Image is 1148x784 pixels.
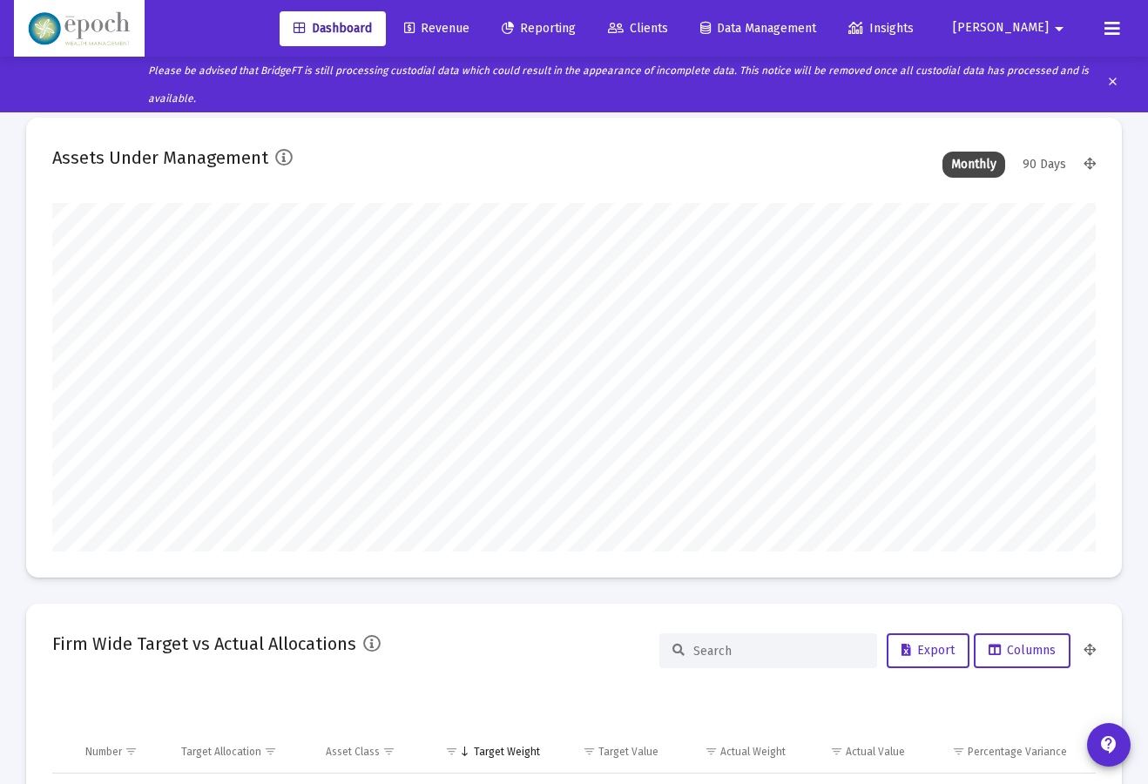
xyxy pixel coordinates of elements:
[942,152,1005,178] div: Monthly
[27,11,132,46] img: Dashboard
[404,21,469,36] span: Revenue
[887,633,969,668] button: Export
[382,745,395,758] span: Show filter options for column 'Asset Class'
[974,633,1070,668] button: Columns
[932,10,1091,45] button: [PERSON_NAME]
[85,745,122,759] div: Number
[502,21,576,36] span: Reporting
[52,144,268,172] h2: Assets Under Management
[181,745,261,759] div: Target Allocation
[73,731,169,773] td: Column Number
[488,11,590,46] a: Reporting
[280,11,386,46] a: Dashboard
[425,731,551,773] td: Column Target Weight
[264,745,277,758] span: Show filter options for column 'Target Allocation'
[968,745,1067,759] div: Percentage Variance
[700,21,816,36] span: Data Management
[834,11,928,46] a: Insights
[686,11,830,46] a: Data Management
[1106,71,1119,98] mat-icon: clear
[52,630,356,658] h2: Firm Wide Target vs Actual Allocations
[848,21,914,36] span: Insights
[693,644,864,659] input: Search
[594,11,682,46] a: Clients
[1014,152,1075,178] div: 90 Days
[125,745,138,758] span: Show filter options for column 'Number'
[608,21,668,36] span: Clients
[583,745,596,758] span: Show filter options for column 'Target Value'
[148,64,1089,105] i: Please be advised that BridgeFT is still processing custodial data which could result in the appe...
[445,745,458,758] span: Show filter options for column 'Target Weight'
[705,745,718,758] span: Show filter options for column 'Actual Weight'
[552,731,671,773] td: Column Target Value
[902,643,955,658] span: Export
[846,745,905,759] div: Actual Value
[474,745,540,759] div: Target Weight
[390,11,483,46] a: Revenue
[671,731,798,773] td: Column Actual Weight
[720,745,786,759] div: Actual Weight
[326,745,380,759] div: Asset Class
[294,21,372,36] span: Dashboard
[314,731,426,773] td: Column Asset Class
[917,731,1079,773] td: Column Percentage Variance
[989,643,1056,658] span: Columns
[1049,11,1070,46] mat-icon: arrow_drop_down
[169,731,314,773] td: Column Target Allocation
[1098,734,1119,755] mat-icon: contact_support
[952,745,965,758] span: Show filter options for column 'Percentage Variance'
[598,745,658,759] div: Target Value
[798,731,917,773] td: Column Actual Value
[953,21,1049,36] span: [PERSON_NAME]
[830,745,843,758] span: Show filter options for column 'Actual Value'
